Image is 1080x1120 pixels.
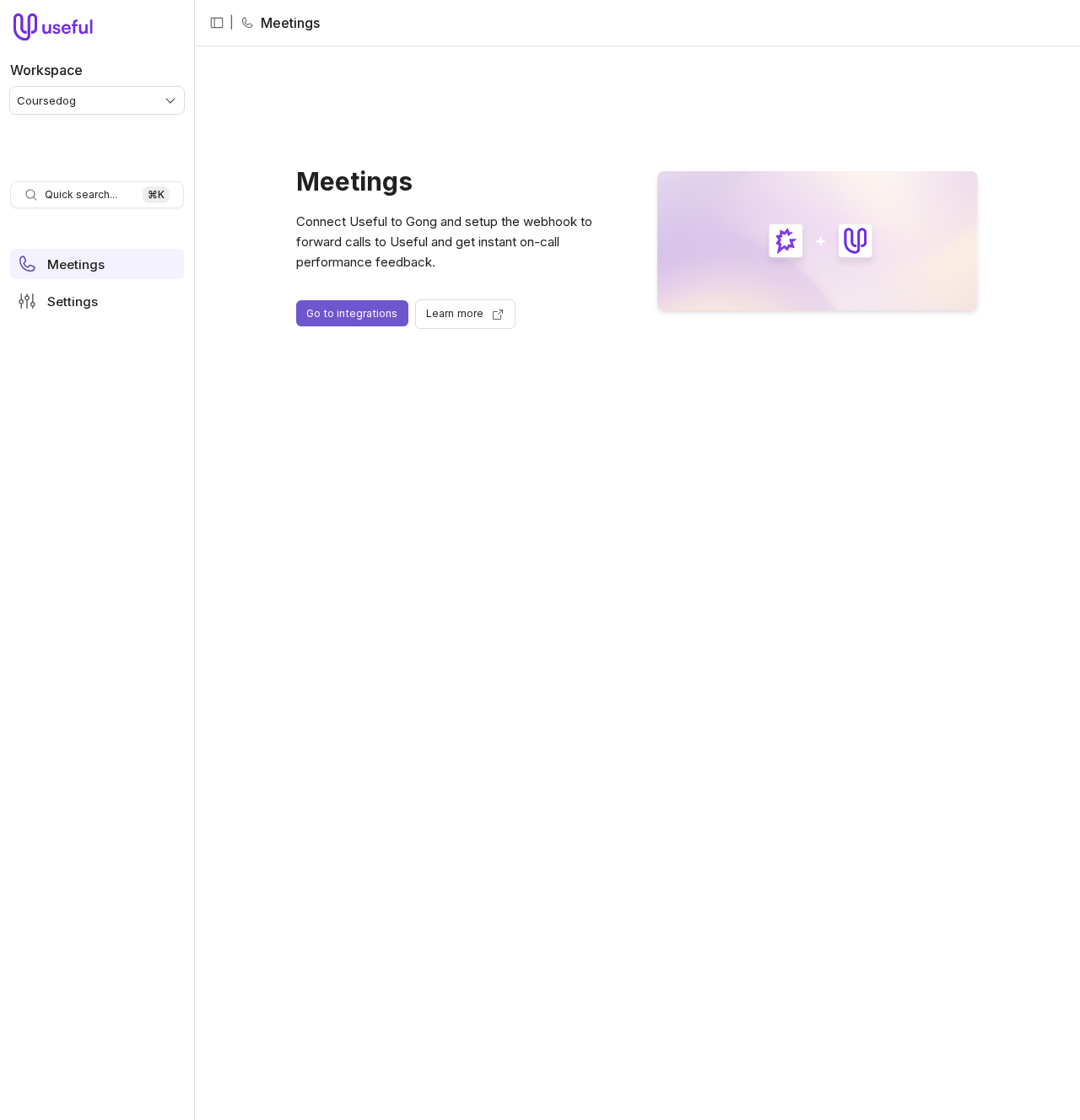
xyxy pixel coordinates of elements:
[10,60,83,80] label: Workspace
[45,188,117,202] span: Quick search...
[296,171,617,191] h1: Meetings
[10,286,184,316] a: Settings
[229,13,234,33] span: |
[47,295,98,308] span: Settings
[296,300,408,326] a: Go to integrations
[415,299,516,329] a: Learn more
[240,13,320,33] li: Meetings
[204,10,229,35] button: Collapse sidebar
[10,249,184,279] a: Meetings
[47,258,105,271] span: Meetings
[143,186,170,203] kbd: ⌘ K
[296,212,617,272] p: Connect Useful to Gong and setup the webhook to forward calls to Useful and get instant on-call p...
